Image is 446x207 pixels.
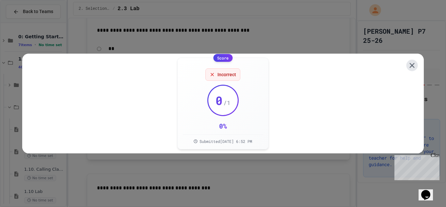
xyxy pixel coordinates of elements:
span: 0 [215,94,223,107]
span: Incorrect [217,71,236,78]
iframe: chat widget [419,181,439,200]
span: Submitted [DATE] 6:52 PM [199,139,252,144]
div: Score [213,54,232,62]
div: Chat with us now!Close [3,3,45,42]
div: 0 % [219,121,227,130]
span: / 1 [223,98,231,107]
iframe: chat widget [392,152,439,180]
